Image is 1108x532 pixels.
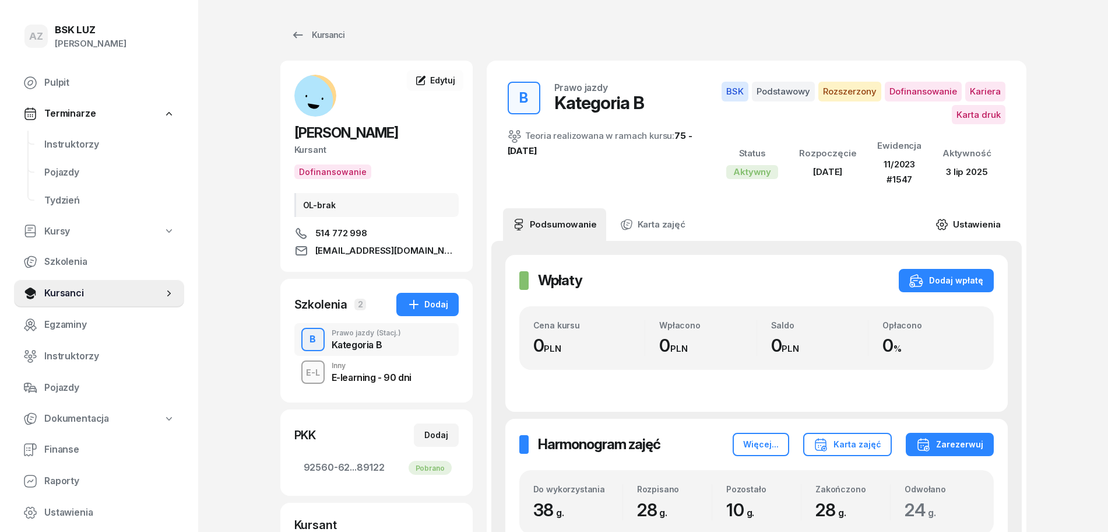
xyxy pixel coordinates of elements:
span: Szkolenia [44,254,175,269]
a: 514 772 998 [294,226,459,240]
span: Finanse [44,442,175,457]
div: Odwołano [905,484,979,494]
div: Wpłacono [659,320,757,330]
div: Pozostało [726,484,801,494]
div: Szkolenia [294,296,348,313]
span: [EMAIL_ADDRESS][DOMAIN_NAME] [315,244,459,258]
div: Prawo jazdy [332,330,401,337]
div: B [515,86,533,110]
div: Saldo [771,320,868,330]
div: 0 [659,335,757,356]
button: BSKPodstawowyRozszerzonyDofinansowanieKarieraKarta druk [712,82,1005,124]
small: g. [659,507,667,519]
a: Pulpit [14,69,184,97]
div: Aktywny [726,165,778,179]
span: AZ [29,32,43,41]
div: Zakończono [815,484,890,494]
div: Cena kursu [533,320,645,330]
span: Edytuj [430,75,455,85]
span: Pulpit [44,75,175,90]
span: 28 [637,499,673,520]
small: PLN [670,343,688,354]
a: Szkolenia [14,248,184,276]
div: Rozpisano [637,484,712,494]
div: Status [726,146,778,161]
a: Ustawienia [14,499,184,527]
a: [EMAIL_ADDRESS][DOMAIN_NAME] [294,244,459,258]
div: Aktywność [942,146,991,161]
button: Więcej... [733,433,789,456]
span: Karta druk [952,105,1005,125]
button: B [508,82,540,114]
span: 514 772 998 [315,226,367,240]
span: Instruktorzy [44,349,175,364]
button: Dofinansowanie [294,164,371,179]
span: [PERSON_NAME] [294,124,398,141]
span: Raporty [44,474,175,489]
div: E-learning - 90 dni [332,373,411,382]
span: 10 [726,499,760,520]
span: Tydzień [44,193,175,208]
div: Opłacono [882,320,980,330]
span: Pojazdy [44,165,175,180]
span: Dofinansowanie [885,82,962,101]
a: Raporty [14,467,184,495]
div: Kategoria B [332,340,401,349]
small: g. [838,507,846,519]
span: Terminarze [44,106,96,121]
a: Finanse [14,436,184,464]
div: Do wykorzystania [533,484,622,494]
h2: Harmonogram zajęć [538,435,660,454]
small: g. [556,507,564,519]
span: 28 [815,499,852,520]
span: Egzaminy [44,317,175,332]
span: Kursy [44,224,70,239]
span: Ustawienia [44,505,175,520]
small: % [894,343,902,354]
div: Rozpoczęcie [799,146,856,161]
div: Teoria realizowana w ramach kursu: [508,128,699,159]
a: Podsumowanie [503,208,606,241]
h2: Wpłaty [538,271,582,290]
a: Instruktorzy [14,342,184,370]
span: Pojazdy [44,380,175,395]
span: Podstawowy [752,82,815,101]
span: 92560-62...89122 [304,460,449,475]
a: Dokumentacja [14,405,184,432]
small: g. [747,507,755,519]
a: Ustawienia [926,208,1009,241]
span: [DATE] [813,166,842,177]
a: Edytuj [407,70,463,91]
div: Więcej... [743,437,779,452]
div: E-L [301,365,325,380]
small: PLN [544,343,561,354]
button: Karta zajęć [803,433,892,456]
a: Pojazdy [35,159,184,187]
span: 24 [905,499,941,520]
div: Inny [332,362,411,369]
span: Instruktorzy [44,137,175,152]
span: Kariera [965,82,1005,101]
div: 0 [882,335,980,356]
div: Zarezerwuj [916,437,983,452]
a: Kursanci [280,23,355,47]
div: OL-brak [294,193,459,217]
div: Pobrano [409,461,452,475]
div: 11/2023 #1547 [877,157,921,187]
div: BSK LUZ [55,25,126,35]
a: 92560-62...89122Pobrano [294,454,459,482]
div: 0 [771,335,868,356]
div: Dodaj [424,428,448,442]
div: 3 lip 2025 [942,164,991,180]
span: Dokumentacja [44,411,109,426]
div: Kursanci [291,28,344,42]
div: [PERSON_NAME] [55,36,126,51]
div: Dodaj wpłatę [909,274,983,288]
span: 38 [533,499,570,520]
a: Kursy [14,218,184,245]
button: Dodaj [396,293,459,316]
a: Kursanci [14,279,184,307]
button: E-L [301,360,325,384]
a: 75 - [DATE] [508,130,692,156]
